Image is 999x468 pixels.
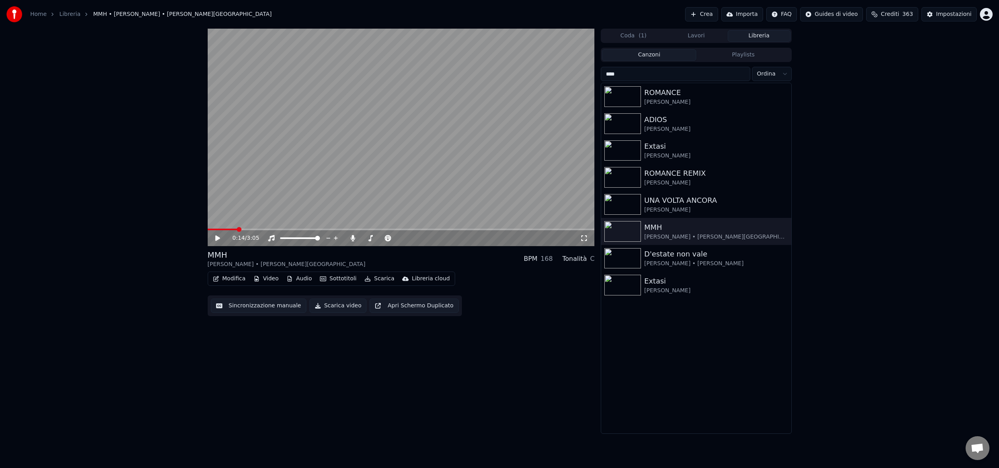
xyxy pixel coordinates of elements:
[310,299,367,313] button: Scarica video
[685,7,718,21] button: Crea
[250,273,282,284] button: Video
[247,234,259,242] span: 3:05
[208,249,366,260] div: MMH
[644,87,788,98] div: ROMANCE
[211,299,306,313] button: Sincronizzazione manuale
[644,98,788,106] div: [PERSON_NAME]
[644,222,788,233] div: MMH
[602,49,696,61] button: Canzoni
[602,30,665,42] button: Coda
[766,7,797,21] button: FAQ
[644,287,788,295] div: [PERSON_NAME]
[936,10,972,18] div: Impostazioni
[881,10,899,18] span: Crediti
[30,10,47,18] a: Home
[370,299,458,313] button: Apri Schermo Duplicato
[644,249,788,260] div: D'estate non vale
[644,179,788,187] div: [PERSON_NAME]
[93,10,272,18] span: MMH • [PERSON_NAME] • [PERSON_NAME][GEOGRAPHIC_DATA]
[644,233,788,241] div: [PERSON_NAME] • [PERSON_NAME][GEOGRAPHIC_DATA]
[644,141,788,152] div: Extasi
[30,10,272,18] nav: breadcrumb
[210,273,249,284] button: Modifica
[902,10,913,18] span: 363
[728,30,791,42] button: Libreria
[6,6,22,22] img: youka
[562,254,587,264] div: Tonalità
[644,260,788,268] div: [PERSON_NAME] • [PERSON_NAME]
[644,276,788,287] div: Extasi
[412,275,450,283] div: Libreria cloud
[866,7,918,21] button: Crediti363
[283,273,315,284] button: Audio
[232,234,245,242] span: 0:14
[541,254,553,264] div: 168
[696,49,791,61] button: Playlists
[590,254,594,264] div: C
[644,125,788,133] div: [PERSON_NAME]
[644,152,788,160] div: [PERSON_NAME]
[232,234,251,242] div: /
[59,10,80,18] a: Libreria
[317,273,360,284] button: Sottotitoli
[361,273,397,284] button: Scarica
[208,260,366,268] div: [PERSON_NAME] • [PERSON_NAME][GEOGRAPHIC_DATA]
[966,436,989,460] div: Aprire la chat
[644,114,788,125] div: ADIOS
[644,168,788,179] div: ROMANCE REMIX
[639,32,647,40] span: ( 1 )
[757,70,776,78] span: Ordina
[665,30,728,42] button: Lavori
[524,254,537,264] div: BPM
[644,206,788,214] div: [PERSON_NAME]
[800,7,863,21] button: Guides di video
[644,195,788,206] div: UNA VOLTA ANCORA
[921,7,977,21] button: Impostazioni
[721,7,763,21] button: Importa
